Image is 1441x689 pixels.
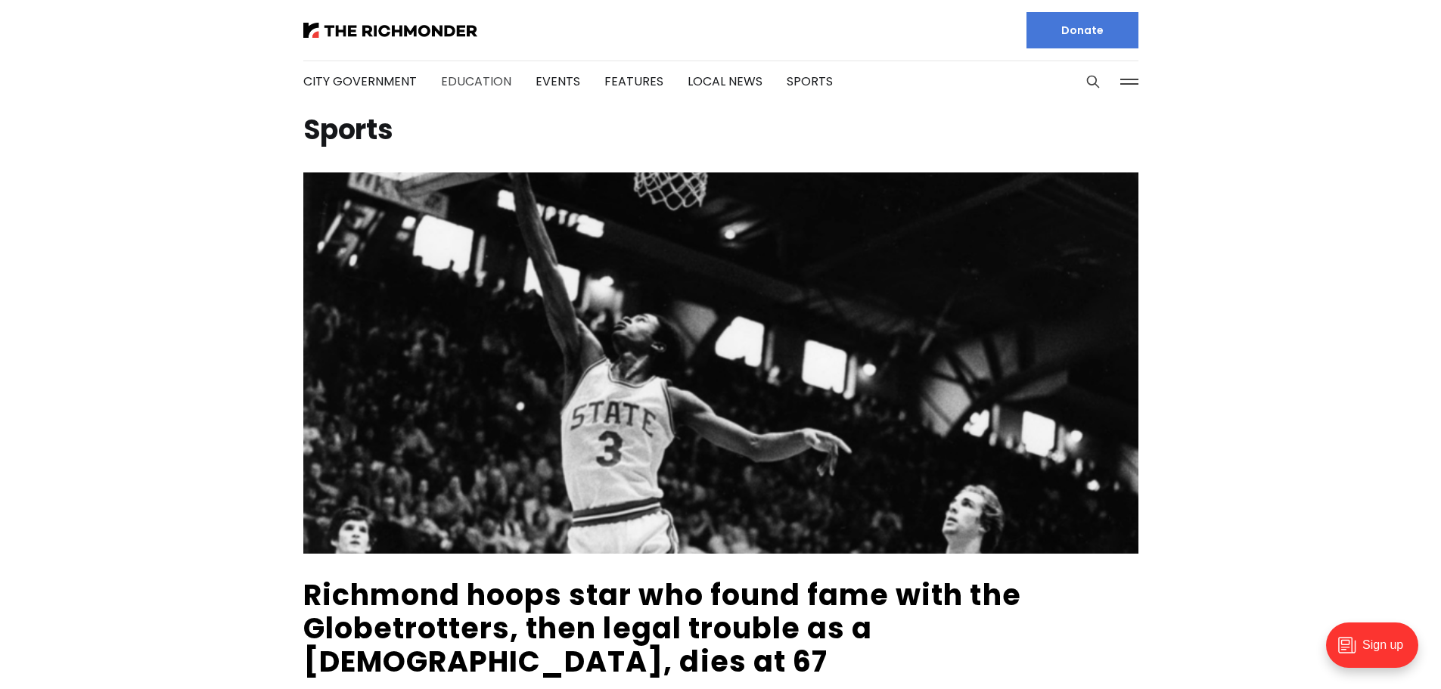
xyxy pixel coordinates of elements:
[303,73,417,90] a: City Government
[303,23,477,38] img: The Richmonder
[536,73,580,90] a: Events
[1313,615,1441,689] iframe: portal-trigger
[787,73,833,90] a: Sports
[604,73,663,90] a: Features
[1026,12,1138,48] a: Donate
[688,73,762,90] a: Local News
[303,172,1138,554] img: Richmond hoops star who found fame with the Globetrotters, then legal trouble as a pastor, dies a...
[441,73,511,90] a: Education
[1082,70,1104,93] button: Search this site
[303,118,1138,142] h1: Sports
[303,575,1021,681] a: Richmond hoops star who found fame with the Globetrotters, then legal trouble as a [DEMOGRAPHIC_D...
